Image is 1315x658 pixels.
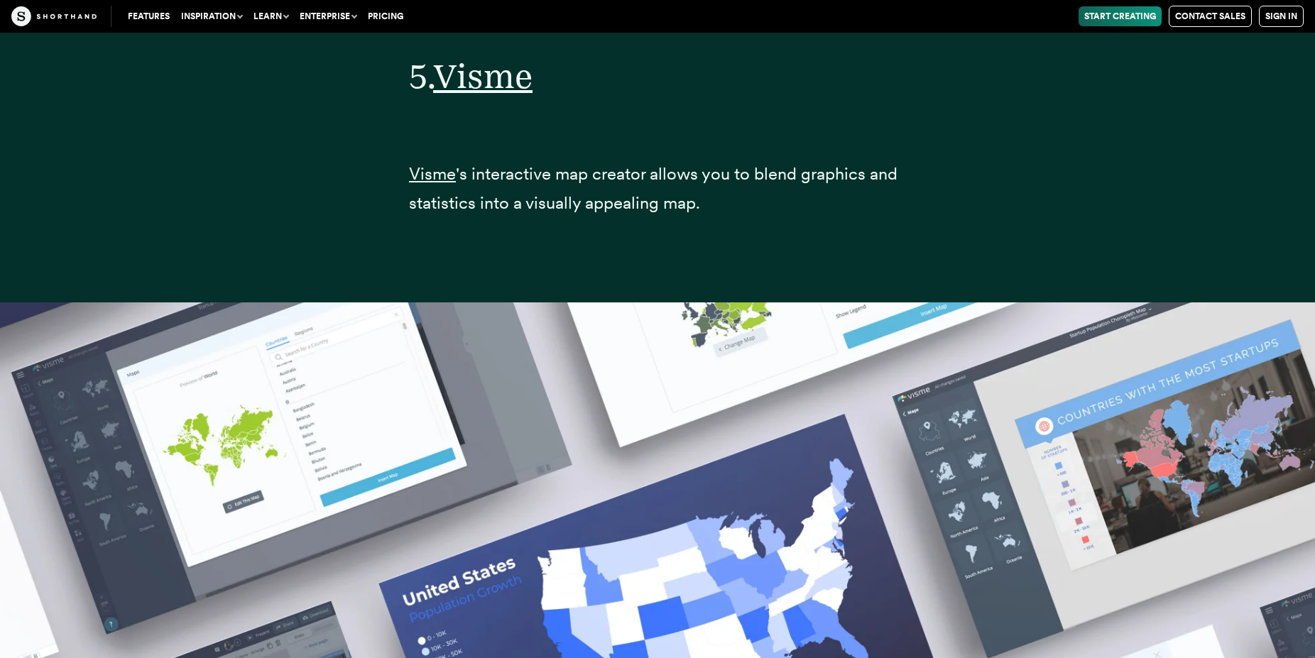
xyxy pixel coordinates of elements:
a: Contact Sales [1169,6,1252,27]
a: Visme [409,163,456,184]
a: Start Creating [1079,6,1162,26]
span: 5. [409,55,433,97]
button: Inspiration [175,6,248,26]
span: 's interactive map creator allows you to blend graphics and statistics into a visually appealing ... [409,163,897,213]
a: Pricing [362,6,409,26]
a: Sign in [1259,6,1304,27]
button: Learn [248,6,294,26]
a: Features [122,6,175,26]
button: Enterprise [294,6,362,26]
img: The Craft [11,6,97,26]
a: Visme [433,55,533,97]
